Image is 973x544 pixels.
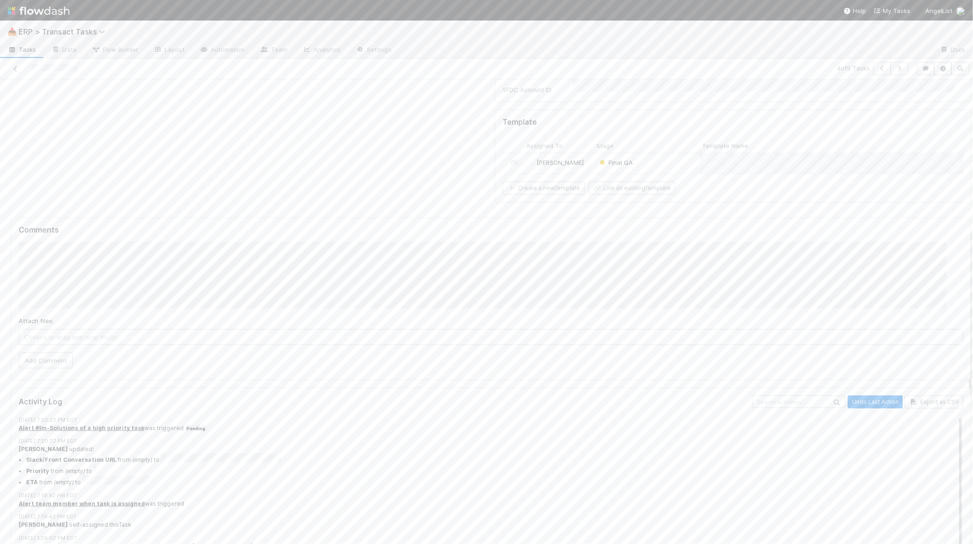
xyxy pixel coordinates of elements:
[19,353,73,368] button: Add Comment
[19,424,972,432] div: was triggered
[185,425,207,431] span: Pending
[837,64,870,73] span: 4 of 9 Tasks
[848,396,903,409] button: Undo Last Action
[19,397,751,407] h5: Activity Log
[26,457,116,464] strong: Slack/Front Conversation URL
[84,43,146,58] a: Flow Builder
[19,416,972,424] div: [DATE] 7:20:22 PM EDT
[7,28,17,35] span: 📥
[702,141,749,150] span: Template Name
[905,396,963,409] button: Export as CSV
[588,182,675,195] button: Link an existingTemplate
[19,424,144,431] a: Alert #Im-Solutions of a high priority task
[19,437,972,445] div: [DATE] 7:20:22 PM EDT
[537,159,584,166] span: [PERSON_NAME]
[598,159,633,166] span: Final QA
[19,226,963,235] h5: Comments
[19,521,972,529] div: self-assigned this Task
[873,7,910,14] span: My Tasks
[19,500,972,508] div: was triggered
[19,513,972,521] div: [DATE] 7:19:42 PM EDT
[19,445,972,487] div: updated:
[528,159,536,166] img: avatar_ec9c1780-91d7-48bb-898e-5f40cebd5ff8.png
[527,141,563,150] span: Assigned To
[503,118,537,127] h5: Template
[132,457,152,464] em: (empty)
[26,468,49,475] strong: Priority
[19,500,145,507] a: Alert team member when task is assigned
[752,396,846,408] input: Search activities...
[26,476,972,487] li: from to
[192,43,252,58] a: Automation
[503,182,585,195] button: Create a newTemplate
[295,43,348,58] a: Analytics
[92,45,138,54] span: Flow Builder
[598,158,633,167] div: Final QA
[503,85,573,94] div: SFDC Account ID
[19,492,972,500] div: [DATE] 7:19:42 PM EDT
[252,43,295,58] a: Team
[54,479,74,486] em: (empty)
[925,7,952,14] span: AngelList
[19,330,963,345] span: Choose or drag and drop file(s)
[528,158,584,167] div: [PERSON_NAME]
[19,445,68,452] strong: [PERSON_NAME]
[19,27,110,36] span: ERP > Transact Tasks
[7,45,36,54] span: Tasks
[44,43,84,58] a: Data
[956,7,966,16] img: avatar_ec9c1780-91d7-48bb-898e-5f40cebd5ff8.png
[597,141,614,150] span: Stage
[19,316,54,325] label: Attach files:
[348,43,399,58] a: Settings
[873,6,910,15] a: My Tasks
[19,534,972,542] div: [DATE] 1:29:02 PM EDT
[932,43,973,58] a: Docs
[7,3,70,19] img: logo-inverted-e16ddd16eac7371096b0.svg
[26,465,972,476] li: from to
[26,453,972,465] li: from to
[26,479,38,486] strong: ETA
[19,521,68,528] strong: [PERSON_NAME]
[65,468,85,475] em: (empty)
[146,43,192,58] a: Layout
[844,6,866,15] div: Help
